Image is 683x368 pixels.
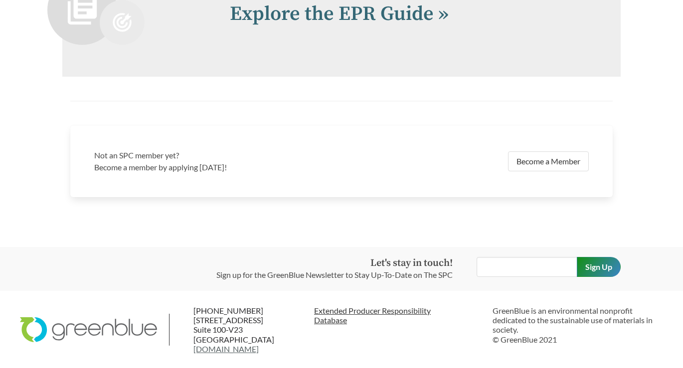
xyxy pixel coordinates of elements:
h3: Not an SPC member yet? [94,149,336,161]
a: Explore the EPR Guide » [230,1,449,26]
input: Sign Up [577,257,621,277]
a: Become a Member [508,151,589,171]
p: [PHONE_NUMBER] [STREET_ADDRESS] Suite 100-V23 [GEOGRAPHIC_DATA] [193,306,314,354]
p: Become a member by applying [DATE]! [94,161,336,173]
strong: Let's stay in touch! [370,257,453,269]
a: Extended Producer ResponsibilityDatabase [314,306,485,325]
p: Sign up for the GreenBlue Newsletter to Stay Up-To-Date on The SPC [216,269,453,281]
p: GreenBlue is an environmental nonprofit dedicated to the sustainable use of materials in society.... [493,306,663,344]
a: [DOMAIN_NAME] [193,344,259,354]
